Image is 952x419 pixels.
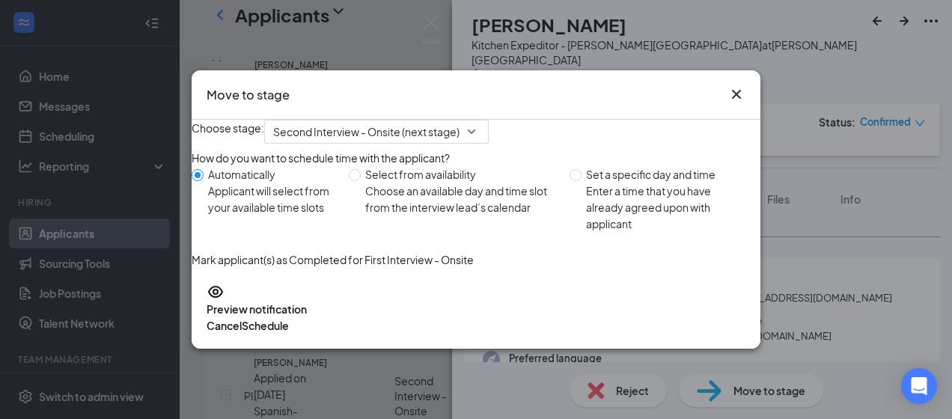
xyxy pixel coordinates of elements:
div: How do you want to schedule time with the applicant? [192,150,760,166]
svg: Cross [727,85,745,103]
button: Close [727,85,745,103]
button: Cancel [207,317,242,334]
span: Choose stage: [192,120,264,144]
p: Mark applicant(s) as Completed for First Interview - Onsite [192,251,760,268]
div: Enter a time that you have already agreed upon with applicant [586,183,748,232]
button: EyePreview notification [207,283,307,317]
div: Applicant will select from your available time slots [208,183,337,215]
div: Choose an available day and time slot from the interview lead’s calendar [365,183,558,215]
span: Second Interview - Onsite (next stage) [273,120,460,143]
button: Schedule [242,317,289,334]
div: Open Intercom Messenger [901,368,937,404]
div: Set a specific day and time [586,166,748,183]
svg: Eye [207,283,225,301]
div: Select from availability [365,166,558,183]
h3: Move to stage [207,85,290,105]
div: Automatically [208,166,337,183]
